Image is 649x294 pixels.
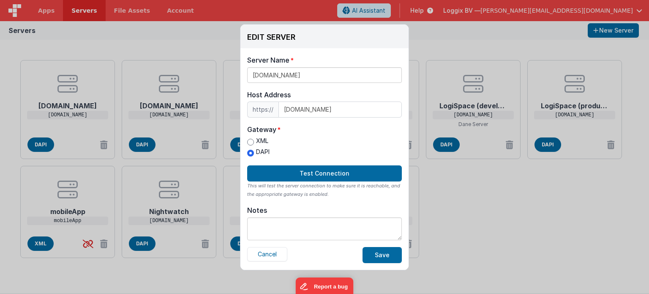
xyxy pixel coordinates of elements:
button: Cancel [247,247,287,261]
input: IP or domain name [278,102,402,118]
h3: EDIT SERVER [247,33,295,41]
button: Test Connection [247,165,402,181]
label: XML [247,137,270,146]
div: This will test the server connection to make sure it is reachable, and the appropriate gateway is... [247,181,402,198]
input: DAPI [247,150,254,157]
div: Gateway [247,124,276,135]
div: Host Address [247,90,402,100]
input: My Server [247,67,402,83]
button: Save [363,247,402,263]
span: https:// [247,102,278,118]
input: XML [247,139,254,146]
label: DAPI [247,148,270,157]
div: Server Name [247,55,289,65]
div: Notes [247,206,267,214]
